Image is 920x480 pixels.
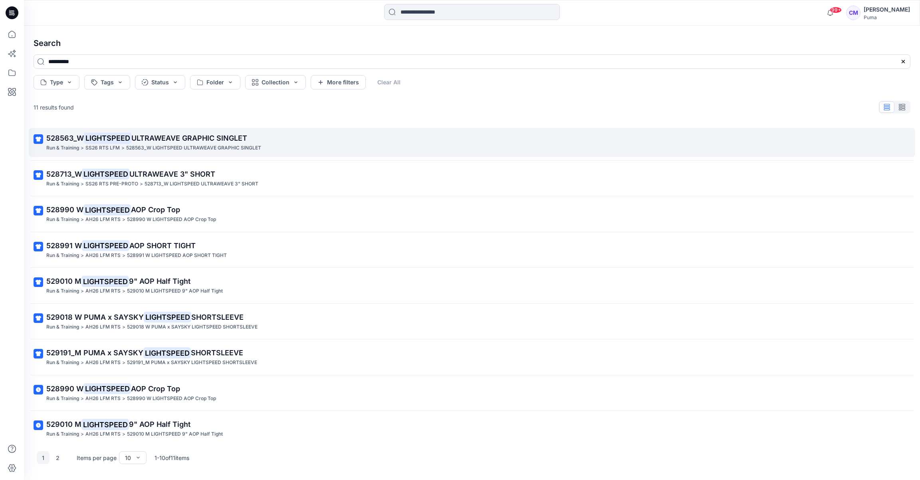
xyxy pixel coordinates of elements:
mark: LIGHTSPEED [81,419,129,430]
button: Type [34,75,79,90]
p: Run & Training [46,394,79,403]
a: 528563_WLIGHTSPEEDULTRAWEAVE GRAPHIC SINGLETRun & Training>SS26 RTS LFM>528563_W LIGHTSPEED ULTRA... [29,128,915,157]
div: [PERSON_NAME] [864,5,910,14]
p: > [81,251,84,260]
span: 99+ [830,7,842,13]
p: > [122,215,125,224]
p: > [121,144,125,152]
div: Puma [864,14,910,20]
button: 2 [51,451,64,464]
span: 528991 W [46,241,82,250]
p: Run & Training [46,359,79,367]
p: 528713_W LIGHTSPEED ULTRAWEAVE 3" SHORT [145,180,258,188]
mark: LIGHTSPEED [83,383,131,394]
mark: LIGHTSPEED [81,276,129,287]
span: SHORTSLEEVE [191,349,243,357]
p: 1 - 10 of 11 items [155,454,189,462]
p: 529010 M LIGHTSPEED 9" AOP Half Tight [127,430,223,438]
p: 529191_M PUMA x SAYSKY LIGHTSPEED SHORTSLEEVE [127,359,257,367]
span: AOP SHORT TIGHT [129,241,196,250]
button: More filters [311,75,366,90]
p: > [81,144,84,152]
p: AH26 LFM RTS [85,323,121,331]
p: 528990 W LIGHTSPEED AOP Crop Top [127,215,216,224]
p: Run & Training [46,144,79,152]
p: > [122,359,125,367]
p: AH26 LFM RTS [85,359,121,367]
p: 528563_W LIGHTSPEED ULTRAWEAVE GRAPHIC SINGLET [126,144,261,152]
p: Run & Training [46,287,79,295]
p: > [81,323,84,331]
p: AH26 LFM RTS [85,251,121,260]
button: Tags [84,75,130,90]
p: Run & Training [46,323,79,331]
div: 10 [125,454,131,462]
mark: LIGHTSPEED [144,311,191,323]
p: 529010 M LIGHTSPEED 9" AOP Half Tight [127,287,223,295]
mark: LIGHTSPEED [82,240,129,251]
a: 528990 WLIGHTSPEEDAOP Crop TopRun & Training>AH26 LFM RTS>528990 W LIGHTSPEED AOP Crop Top [29,378,915,408]
p: Run & Training [46,215,79,224]
mark: LIGHTSPEED [82,168,129,179]
span: AOP Crop Top [131,384,180,393]
p: > [122,394,125,403]
p: > [81,180,84,188]
p: > [81,430,84,438]
span: 9" AOP Half Tight [129,277,190,285]
p: > [122,323,125,331]
a: 529010 MLIGHTSPEED9" AOP Half TightRun & Training>AH26 LFM RTS>529010 M LIGHTSPEED 9" AOP Half Tight [29,414,915,443]
mark: LIGHTSPEED [83,204,131,215]
mark: LIGHTSPEED [143,347,191,359]
p: Run & Training [46,430,79,438]
p: > [122,287,125,295]
button: Collection [245,75,306,90]
a: 528713_WLIGHTSPEEDULTRAWEAVE 3" SHORTRun & Training>SS26 RTS PRE-PROTO>528713_W LIGHTSPEED ULTRAW... [29,164,915,193]
span: 529018 W PUMA x SAYSKY [46,313,144,321]
p: > [122,251,125,260]
p: AH26 LFM RTS [85,215,121,224]
span: ULTRAWEAVE 3" SHORT [129,170,215,178]
a: 528991 WLIGHTSPEEDAOP SHORT TIGHTRun & Training>AH26 LFM RTS>528991 W LIGHTSPEED AOP SHORT TIGHT [29,235,915,265]
span: 9" AOP Half Tight [129,420,190,428]
span: 529010 M [46,277,81,285]
p: > [122,430,125,438]
span: SHORTSLEEVE [191,313,244,321]
mark: LIGHTSPEED [84,132,131,143]
p: SS26 RTS LFM [85,144,120,152]
button: 1 [37,451,50,464]
span: 528990 W [46,384,83,393]
p: 528990 W LIGHTSPEED AOP Crop Top [127,394,216,403]
span: 528563_W [46,134,84,142]
p: 529018 W PUMA x SAYSKY LIGHTSPEED SHORTSLEEVE [127,323,258,331]
span: AOP Crop Top [131,205,180,214]
p: Items per page [77,454,117,462]
p: SS26 RTS PRE-PROTO [85,180,138,188]
p: > [81,359,84,367]
p: AH26 LFM RTS [85,287,121,295]
a: 528990 WLIGHTSPEEDAOP Crop TopRun & Training>AH26 LFM RTS>528990 W LIGHTSPEED AOP Crop Top [29,199,915,229]
p: > [81,215,84,224]
a: 529010 MLIGHTSPEED9" AOP Half TightRun & Training>AH26 LFM RTS>529010 M LIGHTSPEED 9" AOP Half Tight [29,271,915,300]
p: > [81,287,84,295]
button: Status [135,75,185,90]
span: ULTRAWEAVE GRAPHIC SINGLET [131,134,247,142]
span: 528990 W [46,205,83,214]
span: 529010 M [46,420,81,428]
p: 528991 W LIGHTSPEED AOP SHORT TIGHT [127,251,227,260]
a: 529018 W PUMA x SAYSKYLIGHTSPEEDSHORTSLEEVERun & Training>AH26 LFM RTS>529018 W PUMA x SAYSKY LIG... [29,307,915,336]
button: Folder [190,75,240,90]
span: 529191_M PUMA x SAYSKY [46,349,143,357]
p: Run & Training [46,180,79,188]
p: > [140,180,143,188]
h4: Search [27,32,917,54]
p: AH26 LFM RTS [85,394,121,403]
a: 529191_M PUMA x SAYSKYLIGHTSPEEDSHORTSLEEVERun & Training>AH26 LFM RTS>529191_M PUMA x SAYSKY LIG... [29,343,915,372]
span: 528713_W [46,170,82,178]
p: Run & Training [46,251,79,260]
div: CM [846,6,861,20]
p: > [81,394,84,403]
p: 11 results found [34,103,74,112]
p: AH26 LFM RTS [85,430,121,438]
